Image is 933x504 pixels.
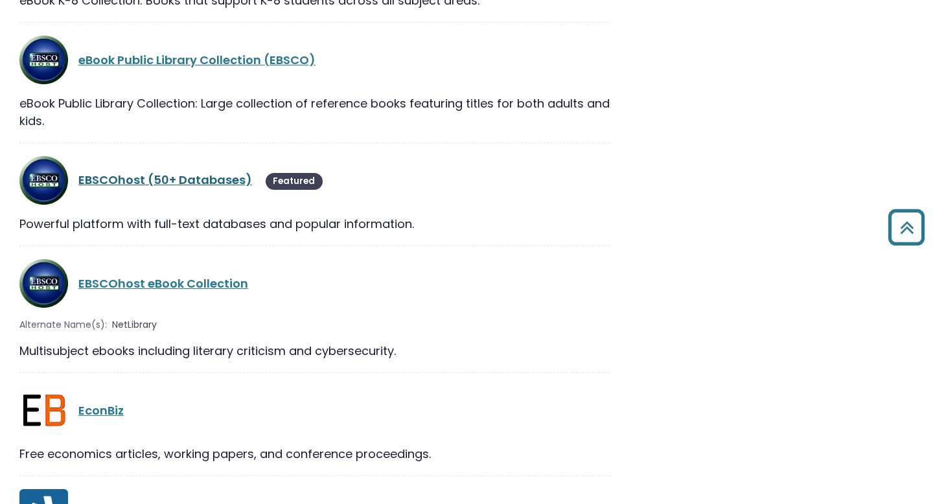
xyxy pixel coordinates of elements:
div: Powerful platform with full-text databases and popular information. [19,215,610,233]
div: eBook Public Library Collection: Large collection of reference books featuring titles for both ad... [19,95,610,130]
span: NetLibrary [112,318,157,332]
a: EconBiz [78,402,124,418]
span: Alternate Name(s): [19,318,107,332]
div: Multisubject ebooks including literary criticism and cybersecurity. [19,342,610,360]
a: eBook Public Library Collection (EBSCO) [78,52,316,68]
a: EBSCOhost (50+ Databases) [78,172,252,188]
div: Free economics articles, working papers, and conference proceedings. [19,445,610,463]
a: EBSCOhost eBook Collection [78,275,248,292]
a: Back to Top [883,215,930,239]
span: Featured [266,173,323,190]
